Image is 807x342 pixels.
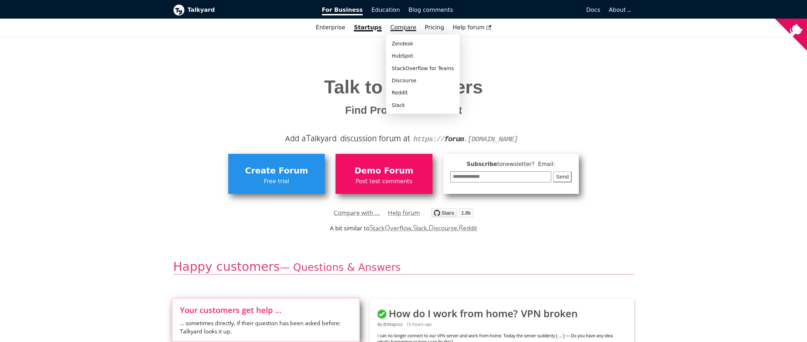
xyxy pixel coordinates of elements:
[367,4,404,16] a: Education
[349,21,386,34] a: Startups
[609,6,630,13] a: About
[404,4,458,16] a: Blog comments
[370,223,373,233] span: S
[334,207,380,218] a: Compare with ...
[409,6,453,13] span: Blog comments
[389,63,457,74] a: StackOverflow for Teams
[180,306,352,314] span: Your customers get help ...
[306,131,311,144] span: T
[389,100,457,111] a: Slack
[178,132,629,145] div: Add a alkyard discussion forum at
[180,319,352,335] span: ... sometimes directly, if their question has been asked before: Talkyard looks it up.
[431,209,473,220] a: Star debiki/talkyard on GitHub
[453,24,491,31] span: Help forum
[458,4,605,16] a: Docs
[586,6,600,13] span: Docs
[318,4,367,16] a: For Business
[336,154,432,194] a: Demo ForumPost test comments
[444,135,464,143] strong: forum
[553,171,572,182] button: Send
[232,177,321,186] span: Free trial
[173,4,312,16] a: Talkyard logoTalkyard
[388,207,420,218] a: Help forum
[324,77,483,97] span: Talk to your users
[345,103,462,118] span: Find Product-Market Fit
[322,6,363,15] span: For Business
[312,21,349,34] a: Enterprise
[232,164,321,178] span: Create Forum
[339,177,429,186] span: Post test comments
[459,223,463,233] span: R
[187,5,312,15] b: Talkyard
[339,164,429,178] span: Demo Forum
[421,21,449,34] a: Pricing
[389,87,457,98] a: Reddit
[429,223,434,233] span: D
[389,50,457,62] a: HubSpot
[431,208,473,218] img: talkyard.svg
[450,160,572,169] span: Subscribe
[390,24,416,31] a: Compare
[413,224,427,232] a: Slack
[497,161,555,167] span: to newsletter ? Email:
[371,6,400,13] span: Education
[389,75,457,86] a: Discourse
[389,38,457,49] a: Zendesk
[459,224,477,232] a: Reddit
[385,223,390,233] span: O
[280,262,401,273] small: — Questions & Answers
[173,259,634,275] h2: Happy customers
[228,154,325,194] a: Create ForumFree trial
[449,21,496,34] a: Help forum
[370,224,411,232] a: StackOverflow
[414,135,518,143] code: https:// .[DOMAIN_NAME]
[429,224,457,232] a: Discourse
[413,223,417,233] span: S
[173,4,185,16] img: Talkyard logo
